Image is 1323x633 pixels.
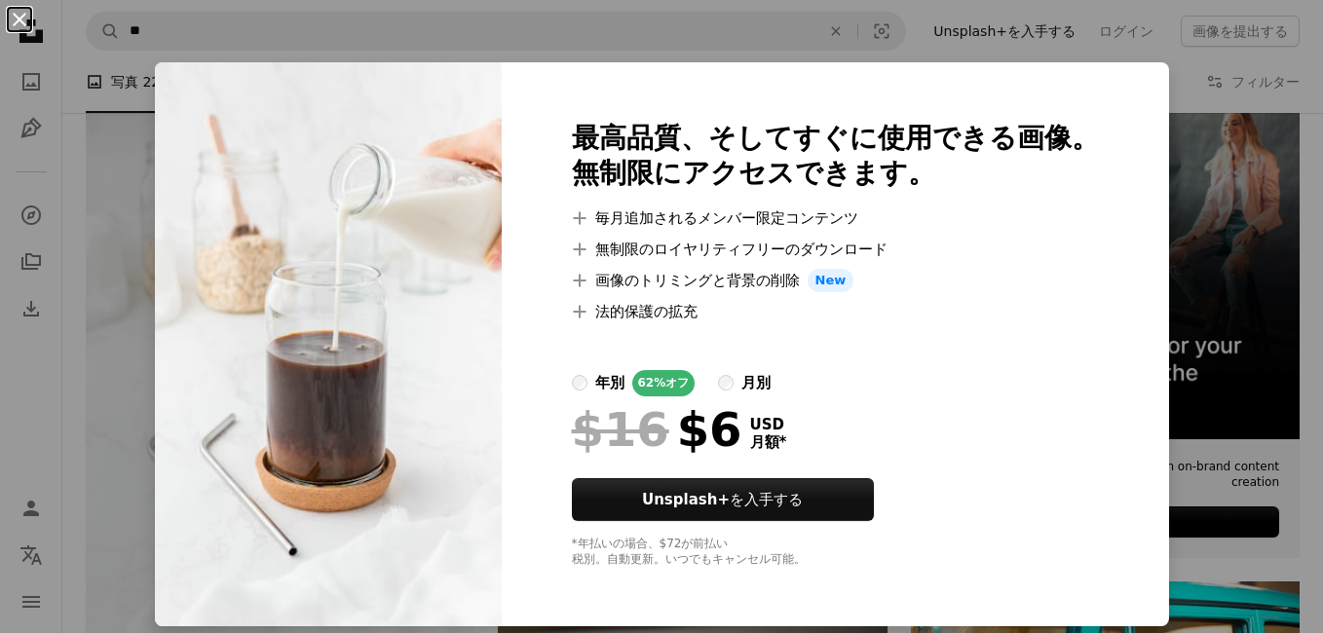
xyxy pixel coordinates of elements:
input: 年別62%オフ [572,375,587,391]
div: $6 [572,404,742,455]
div: 年別 [595,371,624,394]
div: 62% オフ [632,370,696,396]
li: 無制限のロイヤリティフリーのダウンロード [572,238,1099,261]
input: 月別 [718,375,734,391]
img: premium_photo-1664647903750-6e2012782e45 [155,62,502,626]
span: USD [750,416,787,433]
strong: Unsplash+ [642,491,730,508]
h2: 最高品質、そしてすぐに使用できる画像。 無制限にアクセスできます。 [572,121,1099,191]
li: 毎月追加されるメンバー限定コンテンツ [572,206,1099,230]
span: New [808,269,854,292]
span: $16 [572,404,669,455]
button: Unsplash+を入手する [572,478,874,521]
div: 月別 [741,371,771,394]
div: *年払いの場合、 $72 が前払い 税別。自動更新。いつでもキャンセル可能。 [572,537,1099,568]
li: 法的保護の拡充 [572,300,1099,323]
li: 画像のトリミングと背景の削除 [572,269,1099,292]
